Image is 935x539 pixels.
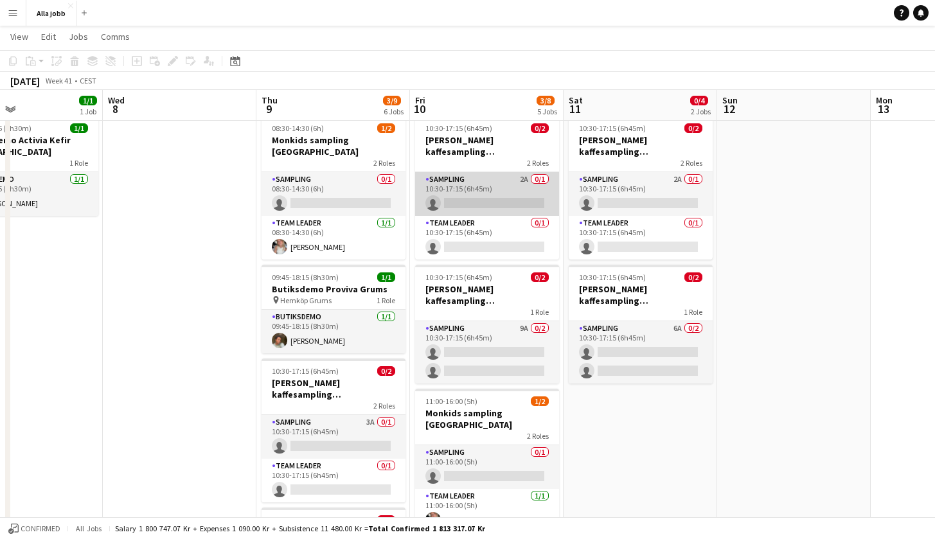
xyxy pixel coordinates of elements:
span: 9 [260,102,278,116]
h3: Monkids sampling [GEOGRAPHIC_DATA] [262,134,405,157]
span: 2 Roles [373,158,395,168]
div: 6 Jobs [384,107,404,116]
span: Mon [876,94,893,106]
div: 5 Jobs [537,107,557,116]
app-job-card: 11:00-16:00 (5h)1/2Monkids sampling [GEOGRAPHIC_DATA]2 RolesSampling0/111:00-16:00 (5h) Team Lead... [415,389,559,533]
span: 10:30-17:15 (6h45m) [579,123,646,133]
h3: [PERSON_NAME] kaffesampling [GEOGRAPHIC_DATA] [569,134,713,157]
app-card-role: Team Leader0/110:30-17:15 (6h45m) [262,459,405,502]
span: Wed [108,94,125,106]
app-card-role: Sampling2A0/110:30-17:15 (6h45m) [569,172,713,216]
span: Comms [101,31,130,42]
span: Fri [415,94,425,106]
app-card-role: Sampling6A0/210:30-17:15 (6h45m) [569,321,713,384]
span: 1 Role [684,307,702,317]
a: Edit [36,28,61,45]
span: Confirmed [21,524,60,533]
span: 13 [874,102,893,116]
h3: [PERSON_NAME] kaffesampling [GEOGRAPHIC_DATA] [415,283,559,306]
span: 11 [567,102,583,116]
span: 3/9 [383,96,401,105]
span: 0/2 [377,366,395,376]
span: 11:00-16:00 (5h) [425,396,477,406]
span: 1/2 [377,123,395,133]
div: 2 Jobs [691,107,711,116]
span: All jobs [73,524,104,533]
app-card-role: Sampling3A0/110:30-17:15 (6h45m) [262,415,405,459]
span: 10 [413,102,425,116]
span: 10:30-17:15 (6h45m) [579,272,646,282]
span: 2 Roles [527,431,549,441]
span: 0/2 [684,123,702,133]
span: 1 Role [530,307,549,317]
span: Week 41 [42,76,75,85]
span: Hemköp Grums [280,296,332,305]
span: 08:30-14:30 (6h) [272,123,324,133]
span: 0/2 [531,272,549,282]
span: Sun [722,94,738,106]
h3: [PERSON_NAME] kaffesampling [GEOGRAPHIC_DATA] [569,283,713,306]
app-card-role: Sampling0/108:30-14:30 (6h) [262,172,405,216]
span: 1/2 [531,396,549,406]
span: 0/2 [531,123,549,133]
app-card-role: Sampling9A0/210:30-17:15 (6h45m) [415,321,559,384]
app-card-role: Butiksdemo1/109:45-18:15 (8h30m)[PERSON_NAME] [262,310,405,353]
span: 10:30-17:15 (6h45m) [425,272,492,282]
app-job-card: 09:45-18:15 (8h30m)1/1Butiksdemo Proviva Grums Hemköp Grums1 RoleButiksdemo1/109:45-18:15 (8h30m)... [262,265,405,353]
span: 10:30-17:15 (6h45m) [272,366,339,376]
span: 1 Role [69,158,88,168]
a: Jobs [64,28,93,45]
span: 12 [720,102,738,116]
div: CEST [80,76,96,85]
app-card-role: Team Leader0/110:30-17:15 (6h45m) [415,216,559,260]
h3: Monkids sampling [GEOGRAPHIC_DATA] [415,407,559,430]
app-card-role: Team Leader1/111:00-16:00 (5h)[PERSON_NAME] [415,489,559,533]
span: 1/1 [377,272,395,282]
span: 0/4 [690,96,708,105]
span: 8 [106,102,125,116]
span: 09:45-18:15 (8h30m) [272,272,339,282]
span: Total Confirmed 1 813 317.07 kr [368,524,485,533]
app-job-card: 10:30-17:15 (6h45m)0/2[PERSON_NAME] kaffesampling [GEOGRAPHIC_DATA]2 RolesSampling2A0/110:30-17:1... [569,116,713,260]
app-card-role: Sampling0/111:00-16:00 (5h) [415,445,559,489]
span: 3/8 [537,96,555,105]
app-job-card: 10:30-17:15 (6h45m)0/2[PERSON_NAME] kaffesampling [GEOGRAPHIC_DATA]1 RoleSampling9A0/210:30-17:15... [415,265,559,384]
span: 2 Roles [373,401,395,411]
a: Comms [96,28,135,45]
button: Alla jobb [26,1,76,26]
h3: [PERSON_NAME] kaffesampling [GEOGRAPHIC_DATA] [415,134,559,157]
span: 10:30-17:15 (6h45m) [272,515,339,525]
h3: Butiksdemo Proviva Grums [262,283,405,295]
span: 1/1 [70,123,88,133]
span: 1 Role [377,296,395,305]
span: 1/1 [79,96,97,105]
app-card-role: Team Leader1/108:30-14:30 (6h)[PERSON_NAME] [262,216,405,260]
app-job-card: 10:30-17:15 (6h45m)0/2[PERSON_NAME] kaffesampling [GEOGRAPHIC_DATA]2 RolesSampling2A0/110:30-17:1... [415,116,559,260]
a: View [5,28,33,45]
app-job-card: 08:30-14:30 (6h)1/2Monkids sampling [GEOGRAPHIC_DATA]2 RolesSampling0/108:30-14:30 (6h) Team Lead... [262,116,405,260]
span: Sat [569,94,583,106]
span: 2 Roles [527,158,549,168]
button: Confirmed [6,522,62,536]
app-job-card: 10:30-17:15 (6h45m)0/2[PERSON_NAME] kaffesampling [GEOGRAPHIC_DATA]1 RoleSampling6A0/210:30-17:15... [569,265,713,384]
app-job-card: 10:30-17:15 (6h45m)0/2[PERSON_NAME] kaffesampling [GEOGRAPHIC_DATA]2 RolesSampling3A0/110:30-17:1... [262,358,405,502]
h3: [PERSON_NAME] kaffesampling [GEOGRAPHIC_DATA] [262,377,405,400]
span: Jobs [69,31,88,42]
app-card-role: Sampling2A0/110:30-17:15 (6h45m) [415,172,559,216]
span: View [10,31,28,42]
span: Thu [262,94,278,106]
div: 1 Job [80,107,96,116]
app-card-role: Team Leader0/110:30-17:15 (6h45m) [569,216,713,260]
span: 0/2 [377,515,395,525]
div: Salary 1 800 747.07 kr + Expenses 1 090.00 kr + Subsistence 11 480.00 kr = [115,524,485,533]
div: [DATE] [10,75,40,87]
span: 0/2 [684,272,702,282]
